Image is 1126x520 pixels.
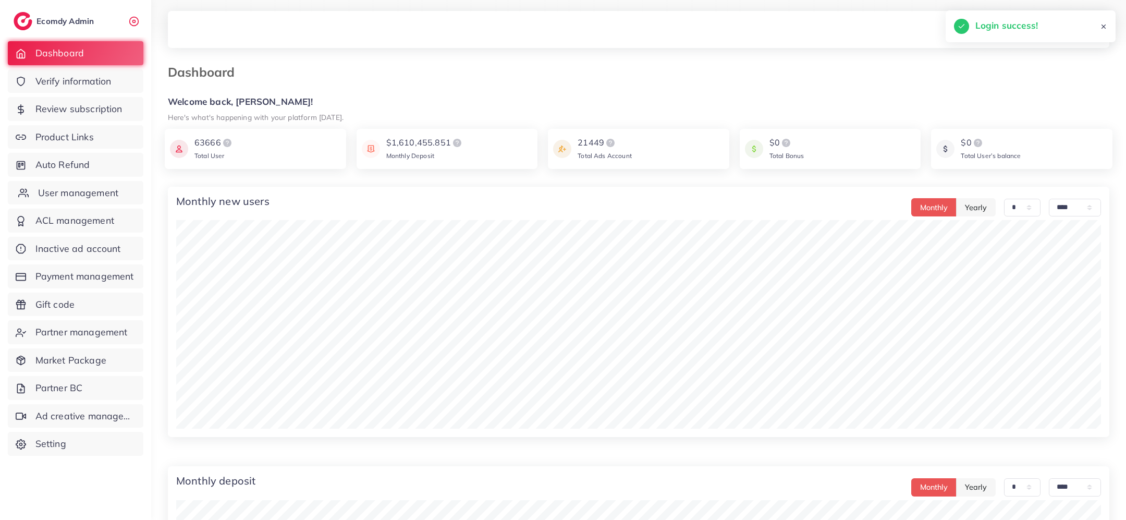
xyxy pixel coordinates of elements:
[769,152,804,160] span: Total Bonus
[745,137,763,161] img: icon payment
[8,125,143,149] a: Product Links
[36,16,96,26] h2: Ecomdy Admin
[168,65,243,80] h3: Dashboard
[194,137,234,149] div: 63666
[35,437,66,451] span: Setting
[8,237,143,261] a: Inactive ad account
[961,152,1021,160] span: Total User’s balance
[35,270,134,283] span: Payment management
[14,12,96,30] a: logoEcomdy Admin
[35,381,83,395] span: Partner BC
[936,137,954,161] img: icon payment
[386,137,463,149] div: $1,610,455.851
[553,137,571,161] img: icon payment
[176,475,255,487] h4: Monthly deposit
[35,46,84,60] span: Dashboard
[8,432,143,456] a: Setting
[956,478,996,497] button: Yearly
[168,113,344,122] small: Here's what's happening with your platform [DATE].
[578,152,632,160] span: Total Ads Account
[8,264,143,288] a: Payment management
[8,348,143,372] a: Market Package
[8,293,143,317] a: Gift code
[8,320,143,344] a: Partner management
[578,137,632,149] div: 21449
[911,478,957,497] button: Monthly
[769,137,804,149] div: $0
[780,137,792,149] img: logo
[35,102,123,116] span: Review subscription
[451,137,463,149] img: logo
[168,96,1109,107] h5: Welcome back, [PERSON_NAME]!
[956,198,996,216] button: Yearly
[38,186,118,200] span: User management
[14,12,32,30] img: logo
[8,153,143,177] a: Auto Refund
[176,195,270,208] h4: Monthly new users
[8,404,143,428] a: Ad creative management
[362,137,380,161] img: icon payment
[35,325,128,339] span: Partner management
[35,298,75,311] span: Gift code
[170,137,188,161] img: icon payment
[386,152,434,160] span: Monthly Deposit
[8,209,143,233] a: ACL management
[972,137,984,149] img: logo
[194,152,225,160] span: Total User
[35,130,94,144] span: Product Links
[35,354,106,367] span: Market Package
[8,181,143,205] a: User management
[35,158,90,172] span: Auto Refund
[35,409,136,423] span: Ad creative management
[35,75,112,88] span: Verify information
[221,137,234,149] img: logo
[604,137,617,149] img: logo
[911,198,957,216] button: Monthly
[975,19,1038,32] h5: Login success!
[961,137,1021,149] div: $0
[35,242,121,256] span: Inactive ad account
[8,41,143,65] a: Dashboard
[35,214,114,227] span: ACL management
[8,97,143,121] a: Review subscription
[8,376,143,400] a: Partner BC
[8,69,143,93] a: Verify information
